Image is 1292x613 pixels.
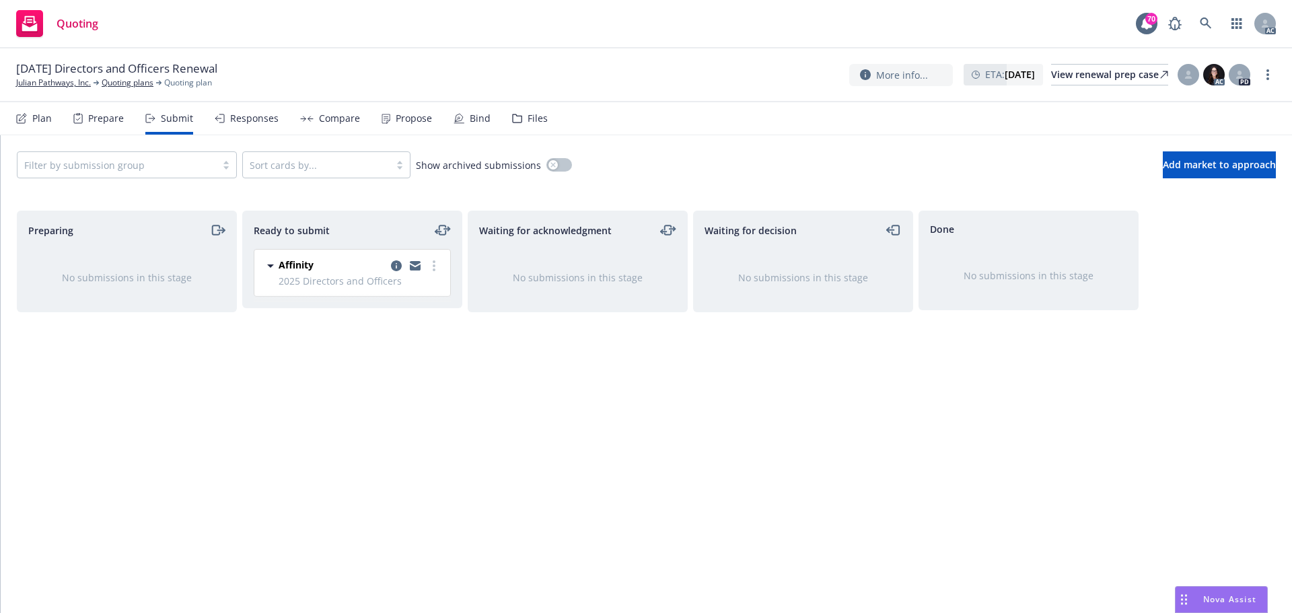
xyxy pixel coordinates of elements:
span: Waiting for decision [705,223,797,238]
a: more [1260,67,1276,83]
span: Affinity [279,258,314,272]
a: more [426,258,442,274]
div: Bind [470,113,491,124]
a: Search [1192,10,1219,37]
span: Quoting [57,18,98,29]
a: copy logging email [388,258,404,274]
button: Add market to approach [1163,151,1276,178]
div: Submit [161,113,193,124]
div: Propose [396,113,432,124]
a: View renewal prep case [1051,64,1168,85]
a: moveLeft [886,222,902,238]
div: View renewal prep case [1051,65,1168,85]
div: Responses [230,113,279,124]
span: Ready to submit [254,223,330,238]
a: Switch app [1223,10,1250,37]
span: Add market to approach [1163,158,1276,171]
span: Quoting plan [164,77,212,89]
span: More info... [876,68,928,82]
div: Drag to move [1176,587,1192,612]
span: [DATE] Directors and Officers Renewal [16,61,217,77]
span: Waiting for acknowledgment [479,223,612,238]
img: photo [1203,64,1225,85]
div: Files [528,113,548,124]
a: moveRight [209,222,225,238]
span: Done [930,222,954,236]
span: Show archived submissions [416,158,541,172]
div: No submissions in this stage [39,271,215,285]
div: No submissions in this stage [715,271,891,285]
div: Prepare [88,113,124,124]
a: Quoting [11,5,104,42]
a: moveLeftRight [435,222,451,238]
span: Nova Assist [1203,593,1256,605]
span: 2025 Directors and Officers [279,274,442,288]
strong: [DATE] [1005,68,1035,81]
span: ETA : [985,67,1035,81]
a: moveLeftRight [660,222,676,238]
span: Preparing [28,223,73,238]
a: Quoting plans [102,77,153,89]
div: No submissions in this stage [490,271,666,285]
div: 70 [1145,13,1157,25]
button: Nova Assist [1175,586,1268,613]
a: copy logging email [407,258,423,274]
a: Report a Bug [1161,10,1188,37]
div: Compare [319,113,360,124]
div: No submissions in this stage [941,268,1116,283]
div: Plan [32,113,52,124]
a: Julian Pathways, Inc. [16,77,91,89]
button: More info... [849,64,953,86]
